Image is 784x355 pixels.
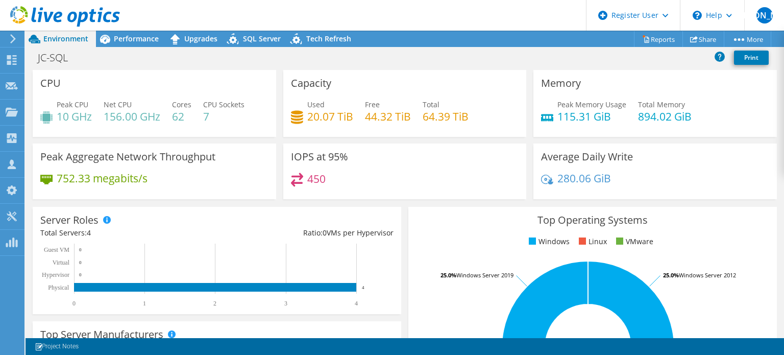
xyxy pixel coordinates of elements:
h4: 115.31 GiB [557,111,626,122]
span: Tech Refresh [306,34,351,43]
span: Performance [114,34,159,43]
div: Ratio: VMs per Hypervisor [217,227,394,239]
text: 1 [143,300,146,307]
text: 4 [355,300,358,307]
span: Environment [43,34,88,43]
text: 3 [284,300,287,307]
text: 4 [362,285,364,290]
span: 4 [87,228,91,238]
h4: 44.32 TiB [365,111,411,122]
h4: 62 [172,111,191,122]
text: 0 [79,247,82,252]
h4: 156.00 GHz [104,111,160,122]
h3: Top Server Manufacturers [40,329,163,340]
span: SQL Server [243,34,281,43]
h3: CPU [40,78,61,89]
span: 0 [323,228,327,238]
text: 0 [79,260,82,265]
text: 0 [79,272,82,277]
h4: 64.39 TiB [423,111,469,122]
tspan: Windows Server 2012 [679,271,736,279]
tspan: Windows Server 2019 [456,271,513,279]
span: Peak CPU [57,100,88,109]
h4: 20.07 TiB [307,111,353,122]
div: Total Servers: [40,227,217,239]
span: Total [423,100,439,109]
text: 0 [72,300,76,307]
a: Print [734,51,769,65]
text: Hypervisor [42,271,69,278]
a: Share [682,31,724,47]
tspan: 25.0% [440,271,456,279]
h3: Memory [541,78,581,89]
h3: IOPS at 95% [291,151,348,162]
span: Total Memory [638,100,685,109]
tspan: 25.0% [663,271,679,279]
text: 2 [213,300,216,307]
h4: 894.02 GiB [638,111,692,122]
h4: 10 GHz [57,111,92,122]
span: Upgrades [184,34,217,43]
h3: Server Roles [40,215,99,226]
h3: Top Operating Systems [416,215,769,226]
h4: 280.06 GiB [557,173,611,184]
span: Used [307,100,325,109]
h3: Capacity [291,78,331,89]
h4: 450 [307,173,326,184]
a: Reports [634,31,683,47]
text: Physical [48,284,69,291]
span: Net CPU [104,100,132,109]
h3: Average Daily Write [541,151,633,162]
li: Linux [576,236,607,247]
a: Project Notes [28,340,86,353]
text: Guest VM [44,246,69,253]
span: Cores [172,100,191,109]
span: CPU Sockets [203,100,244,109]
li: VMware [614,236,653,247]
h4: 752.33 megabits/s [57,173,148,184]
a: More [724,31,771,47]
li: Windows [526,236,570,247]
text: Virtual [53,259,70,266]
span: [PERSON_NAME] [756,7,773,23]
h3: Peak Aggregate Network Throughput [40,151,215,162]
span: Peak Memory Usage [557,100,626,109]
span: Free [365,100,380,109]
svg: \n [693,11,702,20]
h1: JC-SQL [33,52,84,63]
h4: 7 [203,111,244,122]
